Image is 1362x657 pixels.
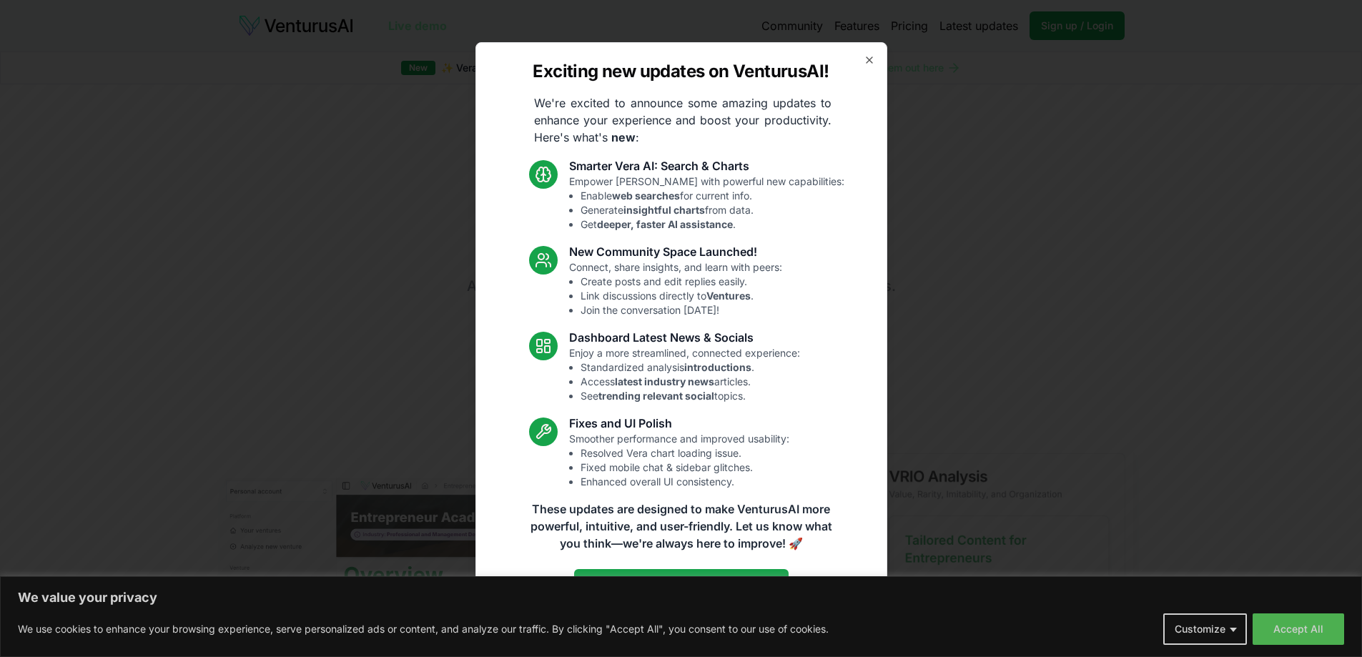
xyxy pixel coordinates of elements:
li: Join the conversation [DATE]! [581,303,782,317]
strong: trending relevant social [598,390,714,402]
h3: Dashboard Latest News & Socials [569,329,800,346]
li: Standardized analysis . [581,360,800,375]
p: Enjoy a more streamlined, connected experience: [569,346,800,403]
strong: Ventures [706,290,751,302]
strong: introductions [684,361,751,373]
li: Link discussions directly to . [581,289,782,303]
li: Fixed mobile chat & sidebar glitches. [581,460,789,475]
li: Generate from data. [581,203,844,217]
li: See topics. [581,389,800,403]
p: Empower [PERSON_NAME] with powerful new capabilities: [569,174,844,232]
li: Enable for current info. [581,189,844,203]
h3: Smarter Vera AI: Search & Charts [569,157,844,174]
p: Smoother performance and improved usability: [569,432,789,489]
li: Resolved Vera chart loading issue. [581,446,789,460]
strong: latest industry news [615,375,714,387]
strong: new [611,130,636,144]
a: Read the full announcement on our blog! [574,569,789,598]
p: These updates are designed to make VenturusAI more powerful, intuitive, and user-friendly. Let us... [521,500,842,552]
li: Create posts and edit replies easily. [581,275,782,289]
strong: insightful charts [623,204,705,216]
strong: web searches [612,189,680,202]
li: Enhanced overall UI consistency. [581,475,789,489]
strong: deeper, faster AI assistance [597,218,733,230]
p: Connect, share insights, and learn with peers: [569,260,782,317]
li: Get . [581,217,844,232]
h3: New Community Space Launched! [569,243,782,260]
p: We're excited to announce some amazing updates to enhance your experience and boost your producti... [523,94,843,146]
li: Access articles. [581,375,800,389]
h2: Exciting new updates on VenturusAI! [533,60,829,83]
h3: Fixes and UI Polish [569,415,789,432]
